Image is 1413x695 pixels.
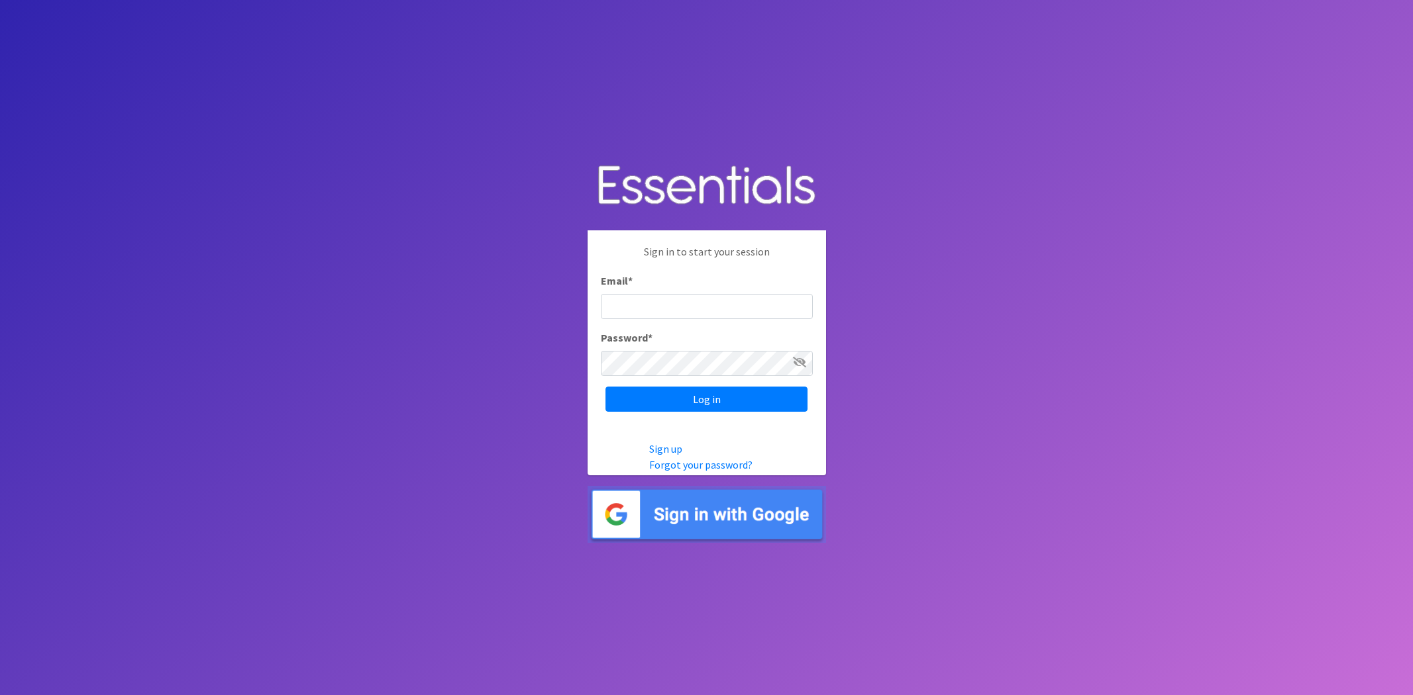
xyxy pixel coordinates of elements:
[628,274,633,287] abbr: required
[601,330,653,346] label: Password
[649,458,753,471] a: Forgot your password?
[588,152,826,220] img: Human Essentials
[605,387,808,412] input: Log in
[601,244,813,273] p: Sign in to start your session
[649,442,682,455] a: Sign up
[648,331,653,344] abbr: required
[588,486,826,543] img: Sign in with Google
[601,273,633,289] label: Email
